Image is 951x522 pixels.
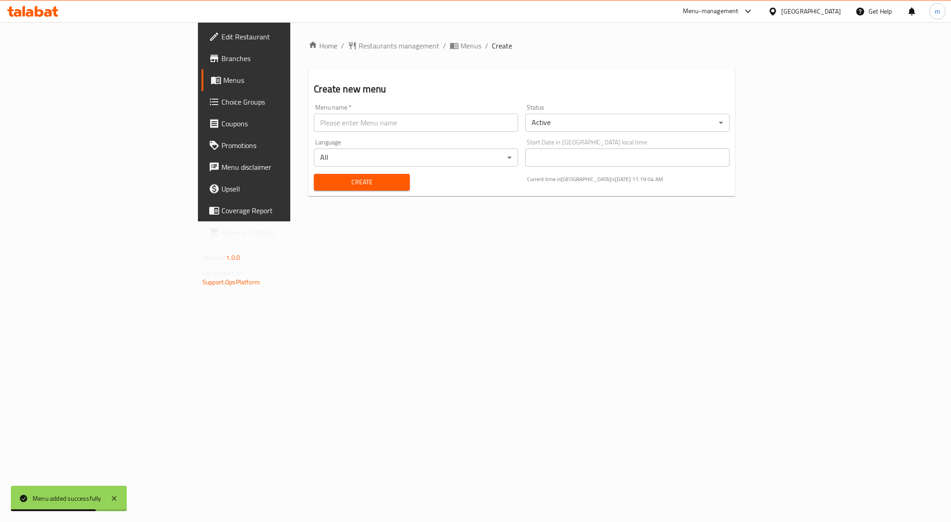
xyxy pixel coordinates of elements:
[221,227,350,238] span: Grocery Checklist
[461,40,481,51] span: Menus
[443,40,446,51] li: /
[202,221,357,243] a: Grocery Checklist
[202,178,357,200] a: Upsell
[221,140,350,151] span: Promotions
[221,31,350,42] span: Edit Restaurant
[359,40,439,51] span: Restaurants management
[202,134,357,156] a: Promotions
[321,177,402,188] span: Create
[202,267,244,279] span: Get support on:
[485,40,488,51] li: /
[202,276,260,288] a: Support.OpsPlatform
[221,96,350,107] span: Choice Groups
[221,183,350,194] span: Upsell
[935,6,940,16] span: m
[202,252,225,263] span: Version:
[221,162,350,172] span: Menu disclaimer
[202,26,357,48] a: Edit Restaurant
[781,6,841,16] div: [GEOGRAPHIC_DATA]
[202,69,357,91] a: Menus
[492,40,512,51] span: Create
[221,53,350,64] span: Branches
[202,91,357,113] a: Choice Groups
[202,156,357,178] a: Menu disclaimer
[221,205,350,216] span: Coverage Report
[221,118,350,129] span: Coupons
[314,82,730,96] h2: Create new menu
[683,6,739,17] div: Menu-management
[527,175,730,183] p: Current time in [GEOGRAPHIC_DATA] is [DATE] 11:19:04 AM
[525,114,730,132] div: Active
[202,48,357,69] a: Branches
[314,114,518,132] input: Please enter Menu name
[348,40,439,51] a: Restaurants management
[314,148,518,167] div: All
[202,200,357,221] a: Coverage Report
[33,493,101,503] div: Menu added successfully
[308,40,735,51] nav: breadcrumb
[450,40,481,51] a: Menus
[226,252,240,263] span: 1.0.0
[314,174,409,191] button: Create
[202,113,357,134] a: Coupons
[223,75,350,86] span: Menus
